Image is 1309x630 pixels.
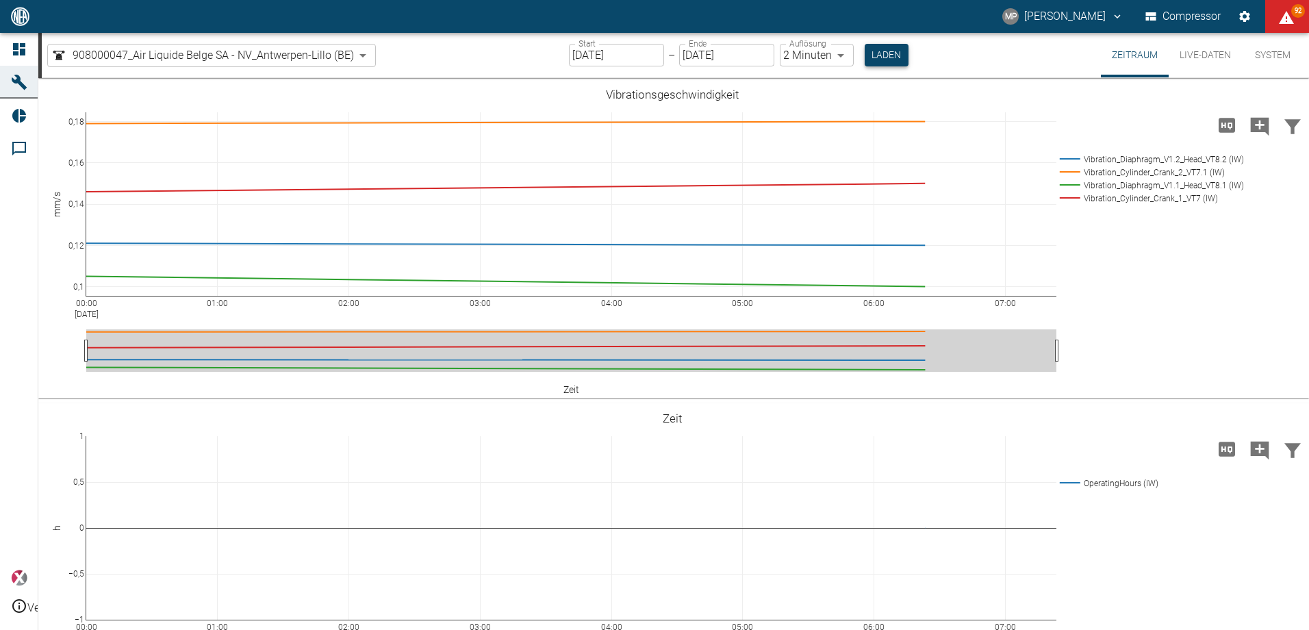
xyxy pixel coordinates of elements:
[1002,8,1019,25] div: MP
[10,7,31,25] img: logo
[679,44,774,66] input: DD.MM.YYYY
[1243,108,1276,143] button: Kommentar hinzufügen
[789,38,826,49] label: Auflösung
[1276,431,1309,467] button: Daten filtern
[689,38,707,49] label: Ende
[1210,442,1243,455] span: Hohe Auflösung
[1242,33,1304,77] button: System
[865,44,908,66] button: Laden
[1210,118,1243,131] span: Hohe Auflösung
[1143,4,1224,29] button: Compressor
[1101,33,1169,77] button: Zeitraum
[11,570,27,586] img: Xplore Logo
[73,47,354,63] span: 908000047_Air Liquide Belge SA - NV_Antwerpen-Lillo (BE)
[780,44,854,66] div: 2 Minuten
[1276,108,1309,143] button: Daten filtern
[1169,33,1242,77] button: Live-Daten
[1232,4,1257,29] button: Einstellungen
[579,38,596,49] label: Start
[1000,4,1126,29] button: marc.philipps@neac.de
[668,47,675,63] p: –
[1291,4,1305,18] span: 92
[569,44,664,66] input: DD.MM.YYYY
[51,47,354,64] a: 908000047_Air Liquide Belge SA - NV_Antwerpen-Lillo (BE)
[1243,431,1276,467] button: Kommentar hinzufügen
